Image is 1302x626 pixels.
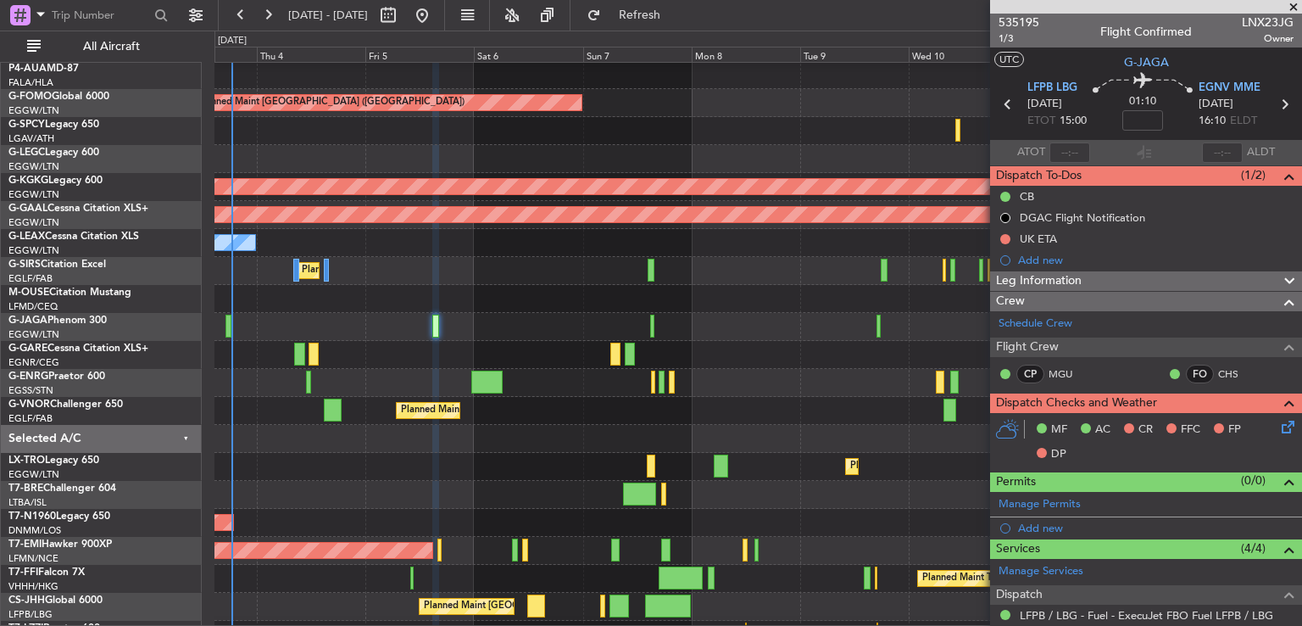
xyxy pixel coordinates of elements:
span: Refresh [604,9,676,21]
span: (1/2) [1241,166,1266,184]
a: G-SIRSCitation Excel [8,260,106,270]
a: Manage Services [999,563,1083,580]
span: 01:10 [1129,93,1156,110]
div: CB [1020,189,1034,204]
span: LNX23JG [1242,14,1294,31]
div: CP [1016,365,1044,383]
a: Manage Permits [999,496,1081,513]
div: Tue 9 [800,47,909,62]
span: FP [1228,422,1241,439]
span: ALDT [1247,144,1275,161]
a: EGGW/LTN [8,328,59,341]
span: G-LEGC [8,148,45,158]
a: G-KGKGLegacy 600 [8,176,103,186]
a: G-LEAXCessna Citation XLS [8,232,139,242]
button: All Aircraft [19,33,184,60]
div: Fri 5 [365,47,474,62]
span: EGNV MME [1199,80,1260,97]
span: LFPB LBG [1027,80,1077,97]
button: Refresh [579,2,681,29]
div: Planned Maint [GEOGRAPHIC_DATA] ([GEOGRAPHIC_DATA]) [401,398,668,423]
input: --:-- [1049,143,1090,163]
span: G-FOMO [8,92,52,102]
a: CHS [1218,366,1256,382]
a: T7-N1960Legacy 650 [8,511,110,522]
a: DNMM/LOS [8,524,61,537]
span: 16:10 [1199,113,1226,130]
div: Planned Maint Tianjin ([GEOGRAPHIC_DATA]) [922,566,1120,591]
div: Sun 7 [583,47,692,62]
div: Sat 6 [474,47,582,62]
span: 1/3 [999,31,1039,46]
span: 535195 [999,14,1039,31]
span: [DATE] [1199,96,1233,113]
span: G-GARE [8,344,47,354]
a: EGGW/LTN [8,104,59,117]
span: Owner [1242,31,1294,46]
a: LX-TROLegacy 650 [8,456,99,466]
a: LTBA/ISL [8,496,47,509]
div: UK ETA [1020,232,1057,246]
span: FFC [1181,422,1200,439]
a: EGGW/LTN [8,216,59,229]
span: CR [1138,422,1153,439]
a: G-SPCYLegacy 650 [8,120,99,130]
a: EGGW/LTN [8,244,59,257]
span: G-JAGA [8,316,47,326]
span: G-LEAX [8,232,45,242]
input: Trip Number [52,3,149,28]
span: M-OUSE [8,288,49,298]
a: MGU [1049,366,1087,382]
span: LX-TRO [8,456,45,466]
span: ETOT [1027,113,1055,130]
a: G-GARECessna Citation XLS+ [8,344,148,354]
a: EGSS/STN [8,384,53,397]
a: EGNR/CEG [8,356,59,369]
a: LFPB / LBG - Fuel - ExecuJet FBO Fuel LFPB / LBG [1020,608,1273,623]
span: Flight Crew [996,338,1059,357]
span: G-ENRG [8,372,48,382]
a: FALA/HLA [8,76,53,89]
a: EGGW/LTN [8,188,59,201]
span: ATOT [1017,144,1045,161]
a: EGLF/FAB [8,412,53,425]
a: EGGW/LTN [8,468,59,481]
a: LFPB/LBG [8,608,53,621]
span: Services [996,539,1040,559]
a: P4-AUAMD-87 [8,64,79,74]
a: CS-JHHGlobal 6000 [8,595,103,606]
span: G-GAAL [8,204,47,214]
span: Dispatch [996,585,1043,605]
span: [DATE] [1027,96,1062,113]
div: Thu 4 [257,47,365,62]
span: T7-FFI [8,567,38,578]
button: UTC [994,52,1024,67]
span: (0/0) [1241,472,1266,489]
span: CS-JHH [8,595,45,606]
span: Crew [996,292,1025,311]
span: G-SIRS [8,260,41,270]
span: G-SPCY [8,120,45,130]
span: Dispatch To-Dos [996,166,1082,186]
div: FO [1186,365,1214,383]
a: EGLF/FAB [8,272,53,285]
a: G-JAGAPhenom 300 [8,316,107,326]
span: [DATE] - [DATE] [288,8,368,23]
span: T7-EMI [8,539,42,550]
a: G-LEGCLegacy 600 [8,148,99,158]
a: Schedule Crew [999,316,1072,333]
div: Add new [1018,253,1294,267]
div: DGAC Flight Notification [1020,210,1145,225]
a: LGAV/ATH [8,132,54,145]
a: G-GAALCessna Citation XLS+ [8,204,148,214]
a: M-OUSECitation Mustang [8,288,131,298]
a: G-FOMOGlobal 6000 [8,92,109,102]
a: T7-FFIFalcon 7X [8,567,85,578]
span: P4-AUA [8,64,47,74]
span: Permits [996,472,1036,492]
a: G-ENRGPraetor 600 [8,372,105,382]
span: AC [1095,422,1110,439]
a: T7-EMIHawker 900XP [8,539,112,550]
div: Planned Maint [GEOGRAPHIC_DATA] ([GEOGRAPHIC_DATA]) [302,258,569,283]
div: Planned Maint [GEOGRAPHIC_DATA] ([GEOGRAPHIC_DATA]) [424,594,691,619]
